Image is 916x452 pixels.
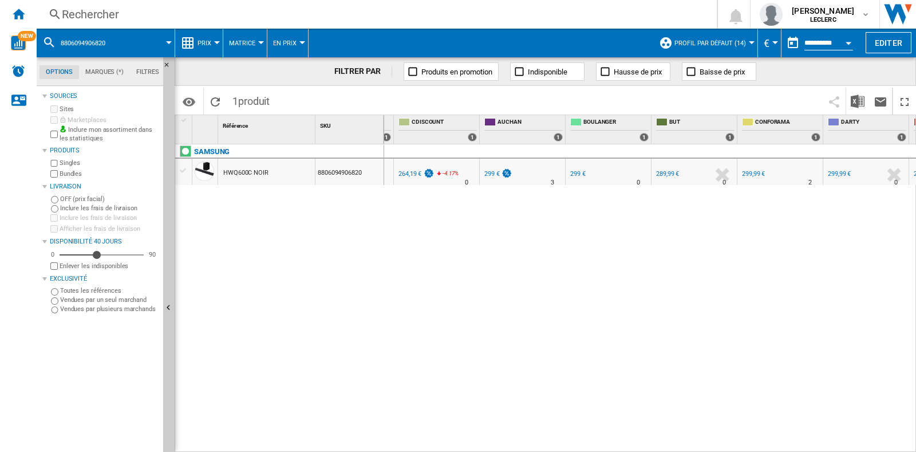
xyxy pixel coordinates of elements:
label: Singles [60,159,159,167]
button: Profil par défaut (14) [674,29,752,57]
input: Toutes les références [51,288,58,296]
md-tab-item: Filtres [130,65,165,79]
span: € [764,37,769,49]
div: 8806094906820 [42,29,169,57]
div: Sort None [318,115,384,133]
img: wise-card.svg [11,36,26,50]
span: Baisse de prix [700,68,745,76]
input: Inclure mon assortiment dans les statistiques [50,127,58,142]
md-slider: Disponibilité [60,249,144,261]
label: Enlever les indisponibles [60,262,159,270]
button: € [764,29,775,57]
input: Inclure les frais de livraison [50,214,58,222]
div: 289,99 € [654,168,679,180]
div: Délai de livraison : 3 jours [551,177,554,188]
div: FILTRER PAR [334,66,393,77]
button: Baisse de prix [682,62,756,81]
span: DARTY [841,118,906,128]
span: Prix [198,40,211,47]
md-tab-item: Marques (*) [79,65,130,79]
label: Vendues par plusieurs marchands [60,305,159,313]
button: Partager ce bookmark avec d'autres [823,88,846,115]
button: Télécharger au format Excel [846,88,869,115]
div: BOULANGER 1 offers sold by BOULANGER [568,115,651,144]
div: SKU Sort None [318,115,384,133]
div: 299 € [484,170,500,178]
span: En Prix [273,40,297,47]
label: Vendues par un seul marchand [60,296,159,304]
span: Référence [223,123,248,129]
label: Marketplaces [60,116,159,124]
div: Délai de livraison : 0 jour [722,177,726,188]
button: Masquer [163,57,177,78]
div: 289,99 € [656,170,679,178]
div: 299,99 € [740,168,765,180]
div: 1 offers sold by CDISCOUNT [468,133,477,142]
div: Profil par défaut (14) [659,29,752,57]
div: Exclusivité [50,274,159,284]
input: Sites [50,105,58,113]
div: Sources [50,92,159,101]
input: Vendues par un seul marchand [51,297,58,305]
div: 299 € [570,170,586,178]
input: Inclure les frais de livraison [51,205,58,213]
input: Marketplaces [50,116,58,124]
img: promotionV3.png [423,168,435,178]
div: CDISCOUNT 1 offers sold by CDISCOUNT [396,115,479,144]
div: 1 offers sold by BOULANGER [639,133,649,142]
div: Délai de livraison : 0 jour [465,177,468,188]
span: produit [238,95,270,107]
button: Options [177,91,200,112]
div: 8806094906820 [315,159,384,185]
div: Sort None [195,115,218,133]
div: Disponibilité 40 Jours [50,237,159,246]
label: Bundles [60,170,159,178]
div: CONFORAMA 1 offers sold by CONFORAMA [740,115,823,144]
input: Singles [50,160,58,167]
div: Délai de livraison : 0 jour [637,177,640,188]
label: Sites [60,105,159,113]
md-menu: Currency [758,29,781,57]
div: HWQ600C NOIR [223,160,269,186]
div: 1 offers sold by CONFORAMA [811,133,820,142]
button: Matrice [229,29,261,57]
span: 8806094906820 [61,40,105,47]
div: 1 offers sold by LECLERC [382,133,391,142]
img: excel-24x24.png [851,95,864,108]
span: AUCHAN [498,118,563,128]
div: 299 € [568,168,586,180]
span: CONFORAMA [755,118,820,128]
div: Livraison [50,182,159,191]
img: mysite-bg-18x18.png [60,125,66,132]
div: 299,99 € [828,170,851,178]
img: promotionV3.png [501,168,512,178]
div: 264,19 € [398,170,421,178]
span: Hausse de prix [614,68,662,76]
i: % [441,168,448,182]
button: Plein écran [893,88,916,115]
button: Indisponible [510,62,585,81]
div: 1 offers sold by BUT [725,133,735,142]
label: Inclure les frais de livraison [60,204,159,213]
div: Sort None [220,115,315,133]
input: Vendues par plusieurs marchands [51,306,58,314]
label: Inclure les frais de livraison [60,214,159,222]
button: Editer [866,32,911,53]
button: 8806094906820 [61,29,117,57]
div: 1 offers sold by AUCHAN [554,133,563,142]
span: Indisponible [528,68,567,76]
button: En Prix [273,29,302,57]
div: 299,99 € [826,168,851,180]
div: Produits [50,146,159,155]
div: Cliquez pour filtrer sur cette marque [194,145,230,159]
span: 1 [227,88,275,112]
input: Bundles [50,170,58,178]
span: SKU [320,123,331,129]
button: Prix [198,29,217,57]
span: NEW [18,31,36,41]
div: Délai de livraison : 2 jours [808,177,812,188]
b: LECLERC [810,16,836,23]
div: DARTY 1 offers sold by DARTY [826,115,909,144]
